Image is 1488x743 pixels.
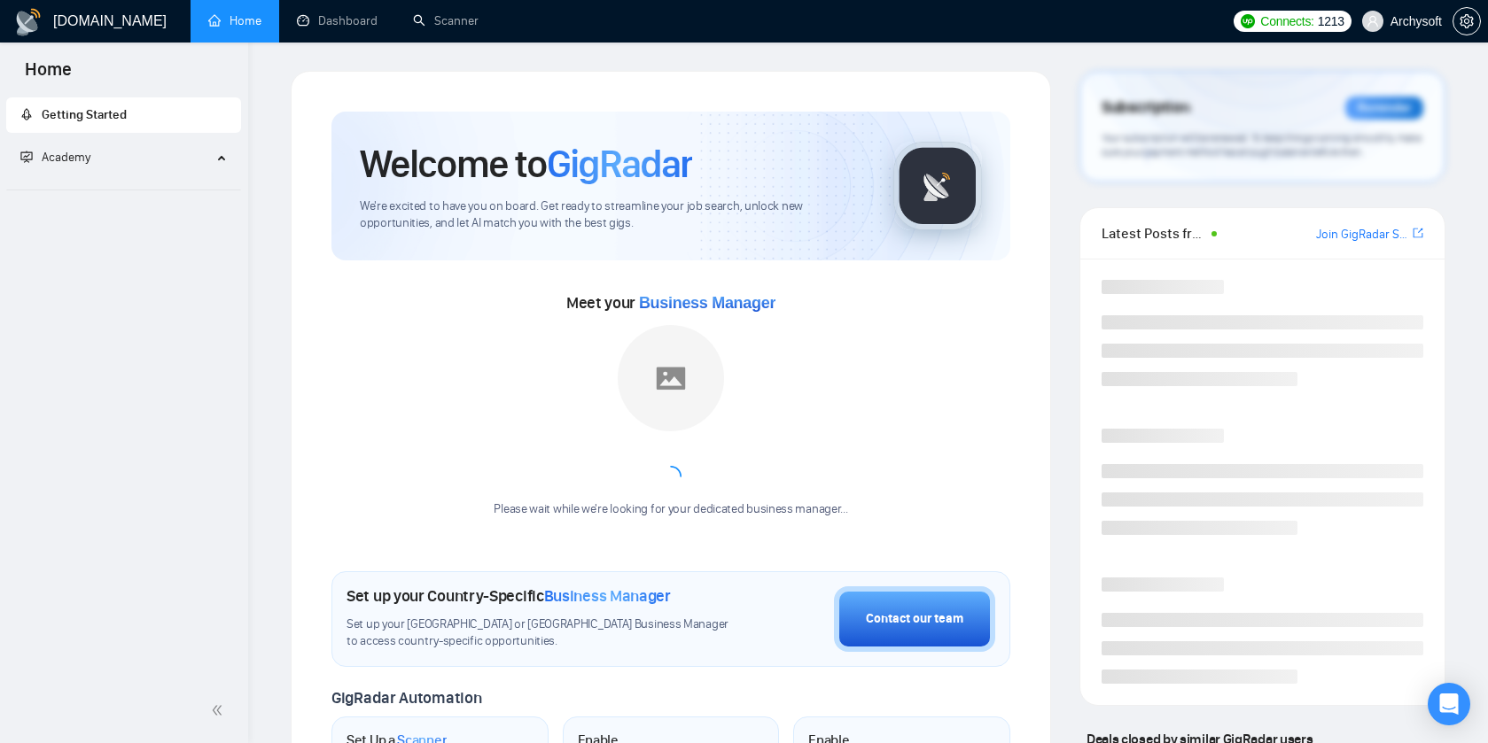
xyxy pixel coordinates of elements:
[1453,14,1480,28] span: setting
[866,609,963,629] div: Contact our team
[42,150,90,165] span: Academy
[1318,12,1344,31] span: 1213
[211,701,229,719] span: double-left
[360,140,692,188] h1: Welcome to
[297,13,378,28] a: dashboardDashboard
[208,13,261,28] a: homeHome
[1428,683,1470,725] div: Open Intercom Messenger
[566,293,775,313] span: Meet your
[347,586,671,606] h1: Set up your Country-Specific
[547,140,692,188] span: GigRadar
[347,616,736,650] span: Set up your [GEOGRAPHIC_DATA] or [GEOGRAPHIC_DATA] Business Manager to access country-specific op...
[544,586,671,606] span: Business Manager
[1453,7,1481,35] button: setting
[1453,14,1481,28] a: setting
[413,13,479,28] a: searchScanner
[331,688,481,708] span: GigRadar Automation
[618,325,724,431] img: placeholder.png
[20,151,33,163] span: fund-projection-screen
[1367,15,1379,27] span: user
[11,57,86,94] span: Home
[1241,14,1255,28] img: upwork-logo.png
[483,501,858,518] div: Please wait while we're looking for your dedicated business manager...
[658,464,683,489] span: loading
[1345,97,1423,120] div: Reminder
[834,586,995,652] button: Contact our team
[42,107,127,122] span: Getting Started
[639,294,775,312] span: Business Manager
[893,142,982,230] img: gigradar-logo.png
[1413,225,1423,242] a: export
[1102,222,1206,244] span: Latest Posts from the GigRadar Community
[1102,93,1189,123] span: Subscription
[20,150,90,165] span: Academy
[1316,225,1409,244] a: Join GigRadar Slack Community
[1102,131,1421,159] span: Your subscription will be renewed. To keep things running smoothly, make sure your payment method...
[1413,226,1423,240] span: export
[1260,12,1313,31] span: Connects:
[6,182,241,194] li: Academy Homepage
[20,108,33,120] span: rocket
[14,8,43,36] img: logo
[6,97,241,133] li: Getting Started
[360,198,865,232] span: We're excited to have you on board. Get ready to streamline your job search, unlock new opportuni...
